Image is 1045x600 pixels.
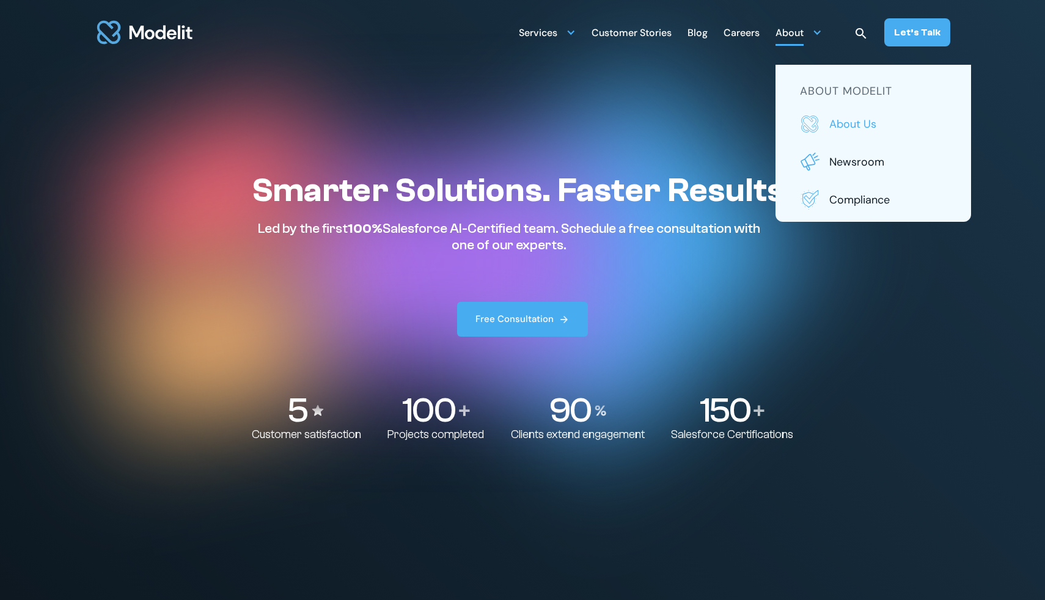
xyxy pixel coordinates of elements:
a: Free Consultation [457,302,588,337]
p: About us [829,116,947,132]
p: Newsroom [829,154,947,170]
p: Projects completed [387,428,484,442]
a: Careers [724,20,760,44]
img: modelit logo [95,13,195,51]
a: Blog [687,20,708,44]
h5: about modelit [800,83,947,100]
p: Clients extend engagement [511,428,645,442]
div: About [776,20,822,44]
p: 5 [287,393,307,428]
p: 90 [549,393,590,428]
p: 100 [402,393,455,428]
a: home [95,13,195,51]
a: Let’s Talk [884,18,950,46]
img: Plus [754,405,765,416]
a: Customer Stories [592,20,672,44]
a: Compliance [800,190,947,210]
div: About [776,22,804,46]
p: Customer satisfaction [252,428,361,442]
img: Stars [310,403,325,418]
div: Services [519,22,557,46]
h1: Smarter Solutions. Faster Results. [252,170,793,211]
p: Compliance [829,192,947,208]
img: arrow right [559,314,570,325]
p: Led by the first Salesforce AI-Certified team. Schedule a free consultation with one of our experts. [252,221,766,253]
div: Careers [724,22,760,46]
div: Free Consultation [475,313,554,326]
div: Services [519,20,576,44]
div: Customer Stories [592,22,672,46]
div: Let’s Talk [894,26,941,39]
img: Percentage [595,405,607,416]
div: Blog [687,22,708,46]
a: About us [800,114,947,134]
img: Plus [459,405,470,416]
nav: About [776,65,971,222]
span: 100% [348,221,383,236]
p: Salesforce Certifications [671,428,793,442]
p: 150 [700,393,750,428]
a: Newsroom [800,152,947,172]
